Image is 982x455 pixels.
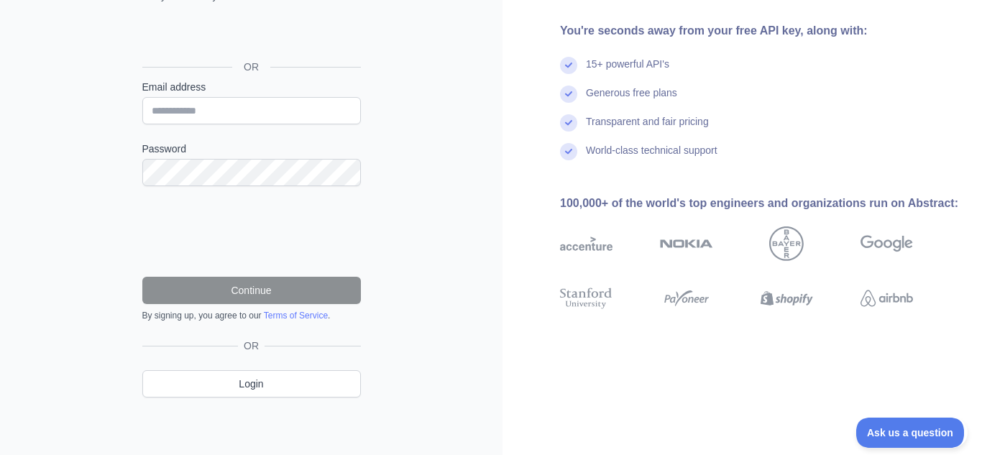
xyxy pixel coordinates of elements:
[586,143,717,172] div: World-class technical support
[142,203,361,259] iframe: reCAPTCHA
[769,226,804,261] img: bayer
[142,277,361,304] button: Continue
[856,418,968,448] iframe: Toggle Customer Support
[560,86,577,103] img: check mark
[660,285,712,312] img: payoneer
[560,195,959,212] div: 100,000+ of the world's top engineers and organizations run on Abstract:
[560,143,577,160] img: check mark
[142,80,361,94] label: Email address
[861,226,913,261] img: google
[586,57,669,86] div: 15+ powerful API's
[142,370,361,397] a: Login
[232,60,270,74] span: OR
[861,285,913,312] img: airbnb
[560,57,577,74] img: check mark
[560,226,612,261] img: accenture
[586,86,677,114] div: Generous free plans
[560,22,959,40] div: You're seconds away from your free API key, along with:
[142,142,361,156] label: Password
[560,114,577,132] img: check mark
[142,310,361,321] div: By signing up, you agree to our .
[135,19,365,50] iframe: Sign in with Google Button
[761,285,813,312] img: shopify
[560,285,612,312] img: stanford university
[238,339,265,353] span: OR
[586,114,709,143] div: Transparent and fair pricing
[660,226,712,261] img: nokia
[264,311,328,321] a: Terms of Service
